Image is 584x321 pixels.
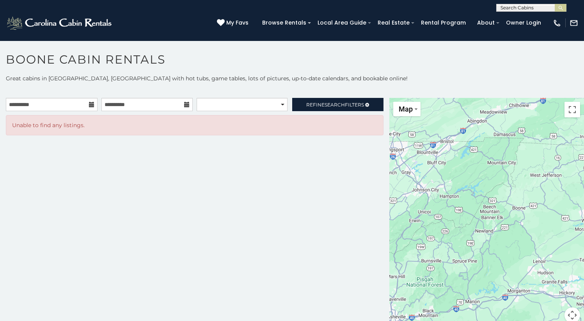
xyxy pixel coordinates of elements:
a: My Favs [217,19,250,27]
span: Map [399,105,413,113]
button: Change map style [393,102,421,116]
a: RefineSearchFilters [292,98,384,111]
a: Local Area Guide [314,17,370,29]
a: Owner Login [502,17,545,29]
img: phone-regular-white.png [553,19,561,27]
p: Unable to find any listings. [12,121,377,129]
a: Rental Program [417,17,470,29]
img: White-1-2.png [6,15,114,31]
a: Browse Rentals [258,17,310,29]
a: About [473,17,499,29]
span: My Favs [226,19,249,27]
button: Toggle fullscreen view [564,102,580,117]
span: Refine Filters [306,102,364,108]
img: mail-regular-white.png [570,19,578,27]
a: Real Estate [374,17,414,29]
span: Search [325,102,345,108]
